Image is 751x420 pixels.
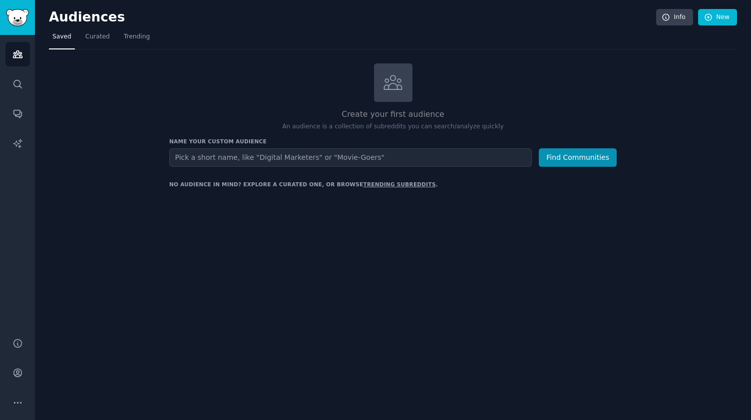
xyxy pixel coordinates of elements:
[169,108,617,121] h2: Create your first audience
[82,29,113,49] a: Curated
[52,32,71,41] span: Saved
[85,32,110,41] span: Curated
[656,9,693,26] a: Info
[698,9,737,26] a: New
[363,181,435,187] a: trending subreddits
[169,122,617,131] p: An audience is a collection of subreddits you can search/analyze quickly
[49,9,656,25] h2: Audiences
[539,148,617,167] button: Find Communities
[169,181,438,188] div: No audience in mind? Explore a curated one, or browse .
[124,32,150,41] span: Trending
[49,29,75,49] a: Saved
[169,138,617,145] h3: Name your custom audience
[120,29,153,49] a: Trending
[6,9,29,26] img: GummySearch logo
[169,148,532,167] input: Pick a short name, like "Digital Marketers" or "Movie-Goers"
